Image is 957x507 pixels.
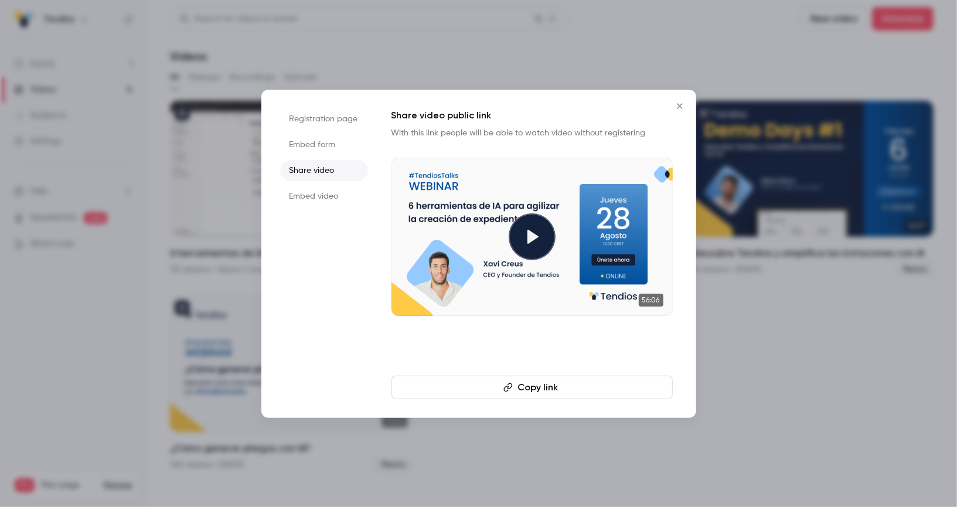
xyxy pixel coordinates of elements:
[391,127,673,139] p: With this link people will be able to watch video without registering
[668,94,692,118] button: Close
[639,294,663,307] span: 56:06
[391,376,673,399] button: Copy link
[280,108,368,130] li: Registration page
[280,186,368,207] li: Embed video
[280,160,368,181] li: Share video
[280,134,368,155] li: Embed form
[391,108,673,123] h1: Share video public link
[391,158,673,316] a: 56:06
